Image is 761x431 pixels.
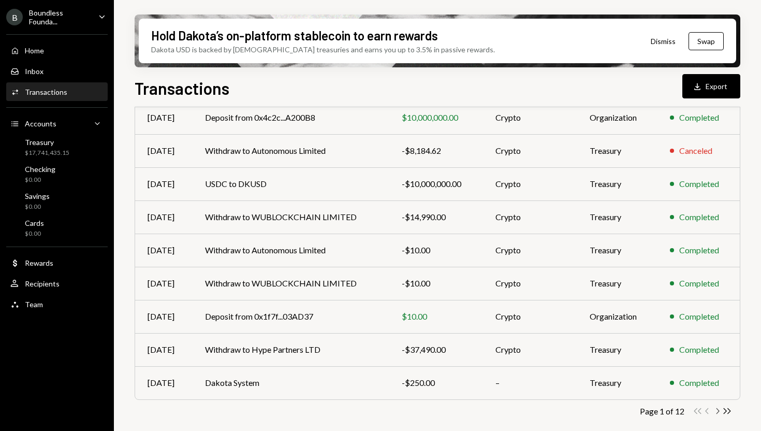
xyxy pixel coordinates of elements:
[25,219,44,227] div: Cards
[682,74,740,98] button: Export
[193,134,389,167] td: Withdraw to Autonomous Limited
[679,377,719,389] div: Completed
[577,333,657,366] td: Treasury
[148,178,180,190] div: [DATE]
[148,111,180,124] div: [DATE]
[402,377,471,389] div: -$250.00
[193,101,389,134] td: Deposit from 0x4c2c...A200B8
[679,145,712,157] div: Canceled
[6,253,108,272] a: Rewards
[6,274,108,293] a: Recipients
[25,300,43,309] div: Team
[483,101,577,134] td: Crypto
[483,333,577,366] td: Crypto
[6,41,108,60] a: Home
[25,88,67,96] div: Transactions
[679,111,719,124] div: Completed
[25,165,55,174] div: Checking
[640,406,684,416] div: Page 1 of 12
[679,178,719,190] div: Completed
[6,295,108,313] a: Team
[577,134,657,167] td: Treasury
[25,258,53,267] div: Rewards
[483,366,577,399] td: –
[148,310,180,323] div: [DATE]
[151,27,438,44] div: Hold Dakota’s on-platform stablecoin to earn rewards
[577,267,657,300] td: Treasury
[193,234,389,267] td: Withdraw to Autonomous Limited
[577,300,657,333] td: Organization
[6,62,108,80] a: Inbox
[483,234,577,267] td: Crypto
[402,145,471,157] div: -$8,184.62
[679,343,719,356] div: Completed
[148,244,180,256] div: [DATE]
[577,200,657,234] td: Treasury
[6,82,108,101] a: Transactions
[25,192,50,200] div: Savings
[6,135,108,160] a: Treasury$17,741,435.15
[148,377,180,389] div: [DATE]
[483,267,577,300] td: Crypto
[689,32,724,50] button: Swap
[402,343,471,356] div: -$37,490.00
[25,138,69,147] div: Treasury
[483,134,577,167] td: Crypto
[6,114,108,133] a: Accounts
[193,333,389,366] td: Withdraw to Hype Partners LTD
[29,8,90,26] div: Boundless Founda...
[6,162,108,186] a: Checking$0.00
[638,29,689,53] button: Dismiss
[483,200,577,234] td: Crypto
[402,178,471,190] div: -$10,000,000.00
[25,67,43,76] div: Inbox
[193,366,389,399] td: Dakota System
[6,189,108,213] a: Savings$0.00
[193,267,389,300] td: Withdraw to WUBLOCKCHAIN LIMITED
[577,366,657,399] td: Treasury
[6,215,108,240] a: Cards$0.00
[679,211,719,223] div: Completed
[25,279,60,288] div: Recipients
[25,119,56,128] div: Accounts
[6,9,23,25] div: B
[151,44,495,55] div: Dakota USD is backed by [DEMOGRAPHIC_DATA] treasuries and earns you up to 3.5% in passive rewards.
[148,343,180,356] div: [DATE]
[402,277,471,290] div: -$10.00
[148,211,180,223] div: [DATE]
[25,229,44,238] div: $0.00
[193,167,389,200] td: USDC to DKUSD
[679,244,719,256] div: Completed
[402,310,471,323] div: $10.00
[679,310,719,323] div: Completed
[135,78,229,98] h1: Transactions
[148,145,180,157] div: [DATE]
[25,46,44,55] div: Home
[25,203,50,211] div: $0.00
[577,167,657,200] td: Treasury
[577,234,657,267] td: Treasury
[402,111,471,124] div: $10,000,000.00
[193,300,389,333] td: Deposit from 0x1f7f...03AD37
[679,277,719,290] div: Completed
[193,200,389,234] td: Withdraw to WUBLOCKCHAIN LIMITED
[25,149,69,157] div: $17,741,435.15
[577,101,657,134] td: Organization
[483,300,577,333] td: Crypto
[25,176,55,184] div: $0.00
[148,277,180,290] div: [DATE]
[483,167,577,200] td: Crypto
[402,211,471,223] div: -$14,990.00
[402,244,471,256] div: -$10.00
